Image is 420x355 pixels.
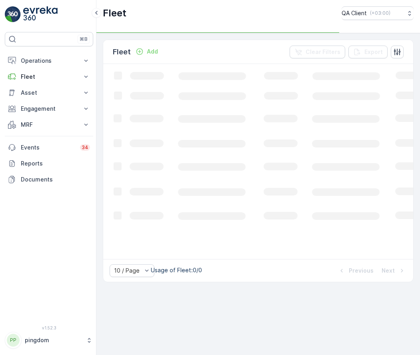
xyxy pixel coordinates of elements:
[381,266,407,275] button: Next
[5,117,93,133] button: MRF
[113,46,131,58] p: Fleet
[342,9,367,17] p: QA Client
[5,332,93,349] button: PPpingdom
[306,48,340,56] p: Clear Filters
[21,105,77,113] p: Engagement
[370,10,390,16] p: ( +03:00 )
[21,144,75,152] p: Events
[103,7,126,20] p: Fleet
[5,325,93,330] span: v 1.52.3
[348,46,388,58] button: Export
[21,176,90,183] p: Documents
[349,267,374,275] p: Previous
[132,47,161,56] button: Add
[5,140,93,156] a: Events34
[21,57,77,65] p: Operations
[5,101,93,117] button: Engagement
[382,267,395,275] p: Next
[21,160,90,168] p: Reports
[151,266,202,274] p: Usage of Fleet : 0/0
[80,36,88,42] p: ⌘B
[21,73,77,81] p: Fleet
[364,48,383,56] p: Export
[21,121,77,129] p: MRF
[290,46,345,58] button: Clear Filters
[5,172,93,187] a: Documents
[5,156,93,172] a: Reports
[342,6,414,20] button: QA Client(+03:00)
[5,53,93,69] button: Operations
[23,6,58,22] img: logo_light-DOdMpM7g.png
[25,336,82,344] p: pingdom
[5,69,93,85] button: Fleet
[5,85,93,101] button: Asset
[337,266,374,275] button: Previous
[21,89,77,97] p: Asset
[147,48,158,56] p: Add
[7,334,20,347] div: PP
[5,6,21,22] img: logo
[82,144,88,151] p: 34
